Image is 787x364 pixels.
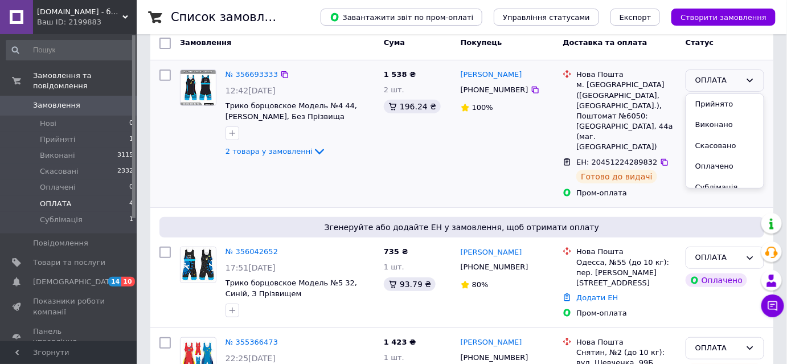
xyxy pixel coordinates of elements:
[330,12,473,22] span: Завантажити звіт по пром-оплаті
[180,38,231,47] span: Замовлення
[226,338,278,346] a: № 355366473
[461,263,528,271] span: [PHONE_NUMBER]
[129,215,133,225] span: 1
[321,9,482,26] button: Завантажити звіт по пром-оплаті
[226,86,276,95] span: 12:42[DATE]
[33,277,117,287] span: [DEMOGRAPHIC_DATA]
[761,295,784,317] button: Чат з покупцем
[129,134,133,145] span: 1
[129,182,133,193] span: 0
[33,257,105,268] span: Товари та послуги
[576,308,677,318] div: Пром-оплата
[461,247,522,258] a: [PERSON_NAME]
[472,280,489,289] span: 80%
[384,85,404,94] span: 2 шт.
[686,38,714,47] span: Статус
[226,354,276,363] span: 22:25[DATE]
[671,9,776,26] button: Створити замовлення
[40,215,83,225] span: Сублімація
[164,222,760,233] span: Згенеруйте або додайте ЕН у замовлення, щоб отримати оплату
[494,9,599,26] button: Управління статусами
[576,69,677,80] div: Нова Пошта
[33,100,80,111] span: Замовлення
[695,75,741,87] div: ОПЛАТА
[563,38,647,47] span: Доставка та оплата
[576,80,677,152] div: м. [GEOGRAPHIC_DATA] ([GEOGRAPHIC_DATA], [GEOGRAPHIC_DATA].), Поштомат №6050: [GEOGRAPHIC_DATA], ...
[576,158,657,166] span: ЕН: 20451224289832
[37,7,122,17] span: wrestling.in.ua - борцівське трико борцівки
[33,238,88,248] span: Повідомлення
[461,69,522,80] a: [PERSON_NAME]
[180,69,216,106] a: Фото товару
[40,199,72,209] span: ОПЛАТА
[384,353,404,362] span: 1 шт.
[576,247,677,257] div: Нова Пошта
[40,118,56,129] span: Нові
[576,293,618,302] a: Додати ЕН
[576,257,677,289] div: Одесса, №55 (до 10 кг): пер. [PERSON_NAME][STREET_ADDRESS]
[461,353,528,362] span: [PHONE_NUMBER]
[6,40,134,60] input: Пошук
[226,101,357,121] a: Трико борцовское Модель №4 44, [PERSON_NAME], Без Прізвища
[384,247,408,256] span: 735 ₴
[129,118,133,129] span: 0
[171,10,286,24] h1: Список замовлень
[180,247,216,283] a: Фото товару
[610,9,661,26] button: Експорт
[40,182,76,193] span: Оплачені
[181,247,216,283] img: Фото товару
[384,38,405,47] span: Cума
[576,170,657,183] div: Готово до видачі
[181,70,216,105] img: Фото товару
[461,85,528,94] span: [PHONE_NUMBER]
[686,136,764,157] li: Скасовано
[226,263,276,272] span: 17:51[DATE]
[576,188,677,198] div: Пром-оплата
[695,252,741,264] div: ОПЛАТА
[472,103,493,112] span: 100%
[461,38,502,47] span: Покупець
[117,150,133,161] span: 3115
[620,13,651,22] span: Експорт
[681,13,766,22] span: Створити замовлення
[121,277,134,287] span: 10
[108,277,121,287] span: 14
[226,147,326,156] a: 2 товара у замовленні
[226,147,313,156] span: 2 товара у замовленні
[686,94,764,115] li: Прийнято
[461,337,522,348] a: [PERSON_NAME]
[686,273,747,287] div: Оплачено
[384,263,404,271] span: 1 шт.
[660,13,776,21] a: Створити замовлення
[40,134,75,145] span: Прийняті
[576,337,677,347] div: Нова Пошта
[117,166,133,177] span: 2332
[686,156,764,177] li: Оплачено
[129,199,133,209] span: 4
[33,326,105,347] span: Панель управління
[40,150,75,161] span: Виконані
[686,114,764,136] li: Виконано
[226,279,357,298] a: Трико борцовское Модель №5 32, Синій, З Прізвищем
[33,296,105,317] span: Показники роботи компанії
[503,13,590,22] span: Управління статусами
[384,100,441,113] div: 196.24 ₴
[40,166,79,177] span: Скасовані
[686,177,764,198] li: Сублімація
[384,70,416,79] span: 1 538 ₴
[384,277,436,291] div: 93.79 ₴
[226,247,278,256] a: № 356042652
[37,17,137,27] div: Ваш ID: 2199883
[695,342,741,354] div: ОПЛАТА
[226,70,278,79] a: № 356693333
[384,338,416,346] span: 1 423 ₴
[33,71,137,91] span: Замовлення та повідомлення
